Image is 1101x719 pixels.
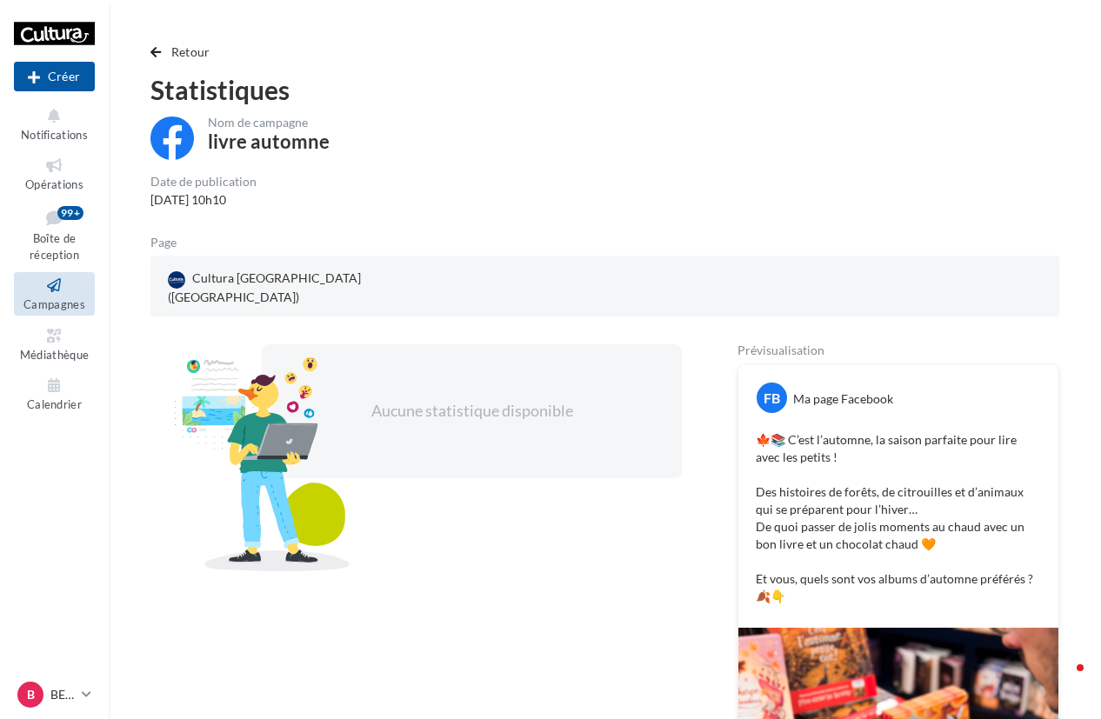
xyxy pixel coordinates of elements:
[25,177,83,191] span: Opérations
[756,431,1041,605] p: 🍁📚 C’est l’automne, la saison parfaite pour lire avec les petits ! Des histoires de forêts, de ci...
[317,400,626,423] div: Aucune statistique disponible
[171,44,210,59] span: Retour
[14,62,95,91] div: Nouvelle campagne
[150,236,190,249] div: Page
[1042,660,1084,702] iframe: Intercom live chat
[23,297,85,311] span: Campagnes
[14,152,95,195] a: Opérations
[14,372,95,415] a: Calendrier
[208,117,330,129] div: Nom de campagne
[208,132,330,151] div: livre automne
[14,203,95,266] a: Boîte de réception99+
[150,176,257,188] div: Date de publication
[14,272,95,315] a: Campagnes
[150,77,1059,103] div: Statistiques
[14,323,95,365] a: Médiathèque
[27,686,35,703] span: B
[20,348,90,362] span: Médiathèque
[757,383,787,413] div: FB
[150,42,217,63] button: Retour
[150,191,257,209] div: [DATE] 10h10
[21,128,88,142] span: Notifications
[14,62,95,91] button: Créer
[14,678,95,711] a: B BESANCON
[737,344,1059,356] div: Prévisualisation
[30,231,79,262] span: Boîte de réception
[50,686,75,703] p: BESANCON
[164,266,458,310] a: Cultura [GEOGRAPHIC_DATA] ([GEOGRAPHIC_DATA])
[57,206,83,220] div: 99+
[27,397,82,411] span: Calendrier
[14,103,95,145] button: Notifications
[793,390,893,408] div: Ma page Facebook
